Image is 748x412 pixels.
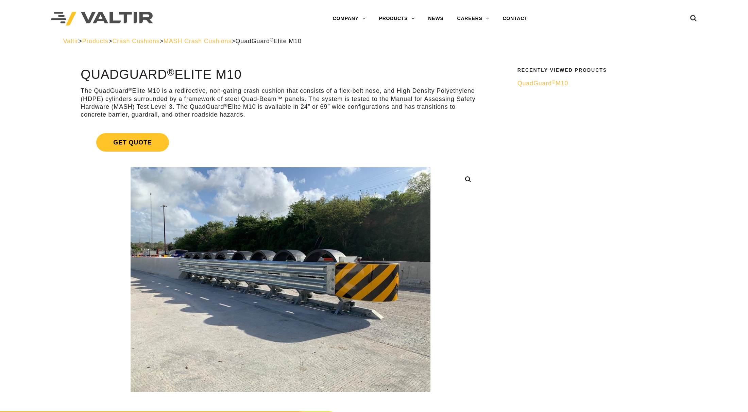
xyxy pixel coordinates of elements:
[224,103,228,108] sup: ®
[63,37,685,45] div: > > > >
[496,12,534,25] a: CONTACT
[81,87,480,119] p: The QuadGuard Elite M10 is a redirective, non-gating crash cushion that consists of a flex-belt n...
[167,67,175,78] sup: ®
[81,125,480,160] a: Get Quote
[270,37,274,42] sup: ®
[326,12,372,25] a: COMPANY
[96,133,169,152] span: Get Quote
[63,38,78,45] a: Valtir
[517,80,681,87] a: QuadGuard®M10
[236,38,302,45] span: QuadGuard Elite M10
[81,68,480,82] h1: QuadGuard Elite M10
[552,80,556,85] sup: ®
[112,38,159,45] a: Crash Cushions
[517,68,681,73] h2: Recently Viewed Products
[82,38,108,45] a: Products
[451,12,496,25] a: CAREERS
[421,12,450,25] a: NEWS
[164,38,232,45] a: MASH Crash Cushions
[51,12,153,26] img: Valtir
[129,87,132,92] sup: ®
[517,80,568,87] span: QuadGuard M10
[372,12,422,25] a: PRODUCTS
